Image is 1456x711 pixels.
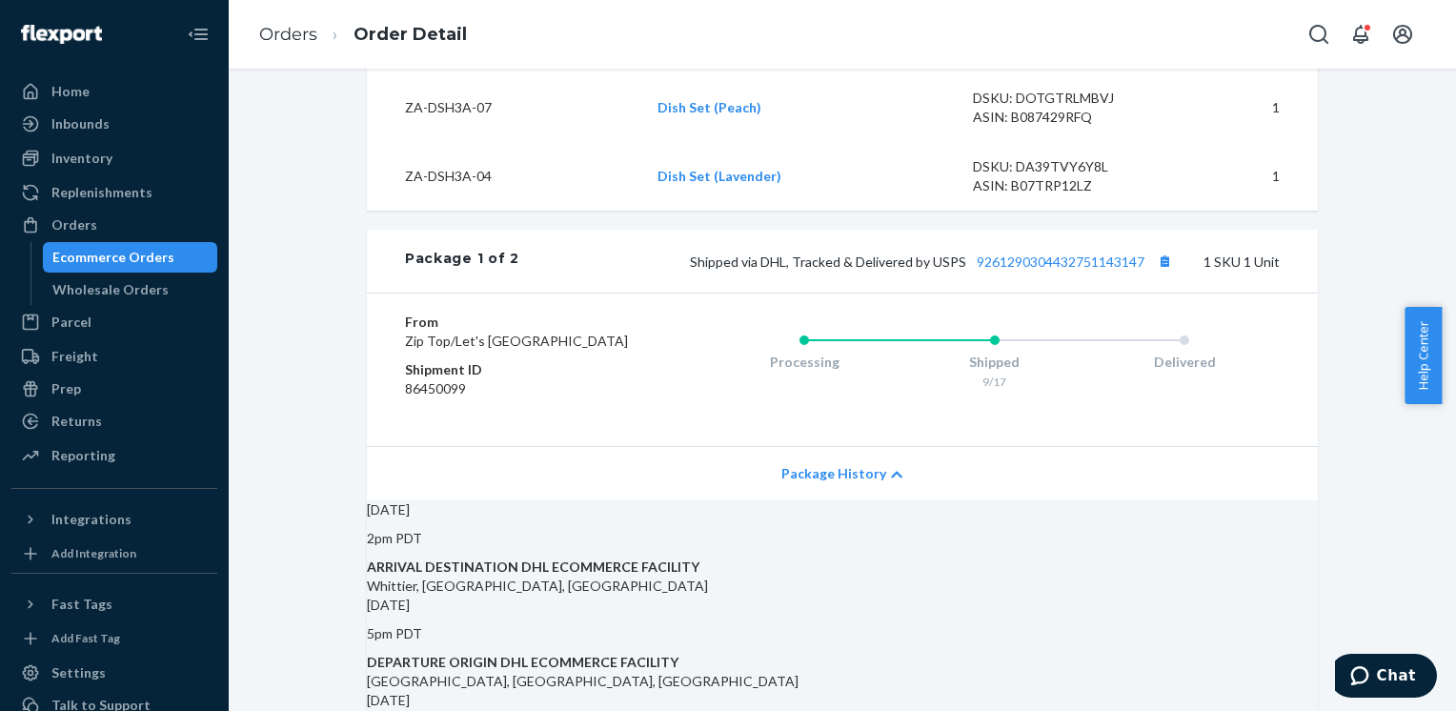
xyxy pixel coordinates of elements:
[43,242,218,273] a: Ecommerce Orders
[1166,73,1318,142] td: 1
[367,577,1318,596] div: Whittier, [GEOGRAPHIC_DATA], [GEOGRAPHIC_DATA]
[367,691,1318,710] p: [DATE]
[11,210,217,240] a: Orders
[1342,15,1380,53] button: Open notifications
[11,341,217,372] a: Freight
[900,374,1090,390] div: 9/17
[977,254,1144,270] a: 9261290304432751143147
[51,114,110,133] div: Inbounds
[11,504,217,535] button: Integrations
[11,177,217,208] a: Replenishments
[43,274,218,305] a: Wholesale Orders
[11,627,217,650] a: Add Fast Tag
[781,464,886,483] span: Package History
[1335,654,1437,701] iframe: Opens a widget where you can chat to one of our agents
[367,653,1318,672] div: DEPARTURE ORIGIN DHL ECOMMERCE FACILITY
[1089,353,1280,372] div: Delivered
[51,630,120,646] div: Add Fast Tag
[11,589,217,620] button: Fast Tags
[367,558,1318,577] div: ARRIVAL DESTINATION DHL ECOMMERCE FACILITY
[51,379,81,398] div: Prep
[51,82,90,101] div: Home
[973,157,1152,176] div: DSKU: DA39TVY6Y8L
[11,658,217,688] a: Settings
[367,672,1318,691] div: [GEOGRAPHIC_DATA], [GEOGRAPHIC_DATA], [GEOGRAPHIC_DATA]
[367,529,1318,548] p: 2pm PDT
[11,542,217,565] a: Add Integration
[657,99,761,115] a: Dish Set (Peach)
[1405,307,1442,404] button: Help Center
[244,7,482,63] ol: breadcrumbs
[354,24,467,45] a: Order Detail
[367,500,1318,519] p: [DATE]
[367,142,642,211] td: ZA-DSH3A-04
[1300,15,1338,53] button: Open Search Box
[11,143,217,173] a: Inventory
[11,440,217,471] a: Reporting
[973,89,1152,108] div: DSKU: DOTGTRLMBVJ
[405,333,628,349] span: Zip Top/Let's [GEOGRAPHIC_DATA]
[709,353,900,372] div: Processing
[405,379,633,398] dd: 86450099
[1384,15,1422,53] button: Open account menu
[51,595,112,614] div: Fast Tags
[11,374,217,404] a: Prep
[367,73,642,142] td: ZA-DSH3A-07
[1152,249,1177,274] button: Copy tracking number
[52,280,169,299] div: Wholesale Orders
[51,510,131,529] div: Integrations
[51,663,106,682] div: Settings
[519,249,1280,274] div: 1 SKU 1 Unit
[51,215,97,234] div: Orders
[11,406,217,437] a: Returns
[52,248,174,267] div: Ecommerce Orders
[51,412,102,431] div: Returns
[973,176,1152,195] div: ASIN: B07TRP12LZ
[367,624,1318,643] p: 5pm PDT
[11,307,217,337] a: Parcel
[21,25,102,44] img: Flexport logo
[973,108,1152,127] div: ASIN: B087429RFQ
[405,313,633,332] dt: From
[11,76,217,107] a: Home
[259,24,317,45] a: Orders
[51,446,115,465] div: Reporting
[900,353,1090,372] div: Shipped
[1166,142,1318,211] td: 1
[690,254,1177,270] span: Shipped via DHL, Tracked & Delivered by USPS
[405,360,633,379] dt: Shipment ID
[657,168,781,184] a: Dish Set (Lavender)
[51,347,98,366] div: Freight
[179,15,217,53] button: Close Navigation
[367,596,1318,615] p: [DATE]
[405,249,519,274] div: Package 1 of 2
[51,149,112,168] div: Inventory
[11,109,217,139] a: Inbounds
[51,183,152,202] div: Replenishments
[51,313,91,332] div: Parcel
[51,545,136,561] div: Add Integration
